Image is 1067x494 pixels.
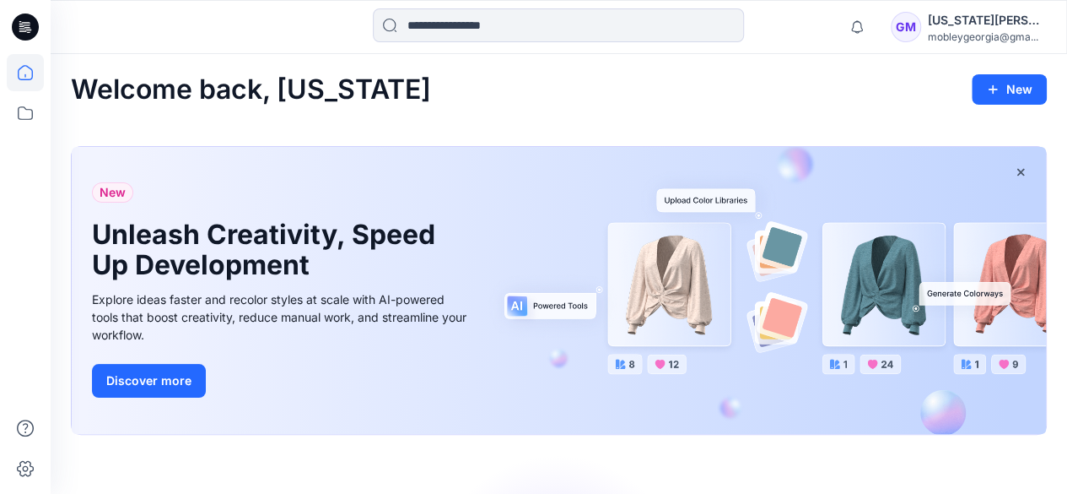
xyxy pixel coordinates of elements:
div: GM [891,12,921,42]
h2: Welcome back, [US_STATE] [71,74,431,106]
div: Explore ideas faster and recolor styles at scale with AI-powered tools that boost creativity, red... [92,290,472,344]
h1: Unleash Creativity, Speed Up Development [92,220,446,280]
button: New [972,74,1047,105]
span: New [100,182,126,203]
a: Discover more [92,364,472,398]
div: mobleygeorgia@gma... [928,30,1046,43]
button: Discover more [92,364,206,398]
div: [US_STATE][PERSON_NAME] [928,10,1046,30]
